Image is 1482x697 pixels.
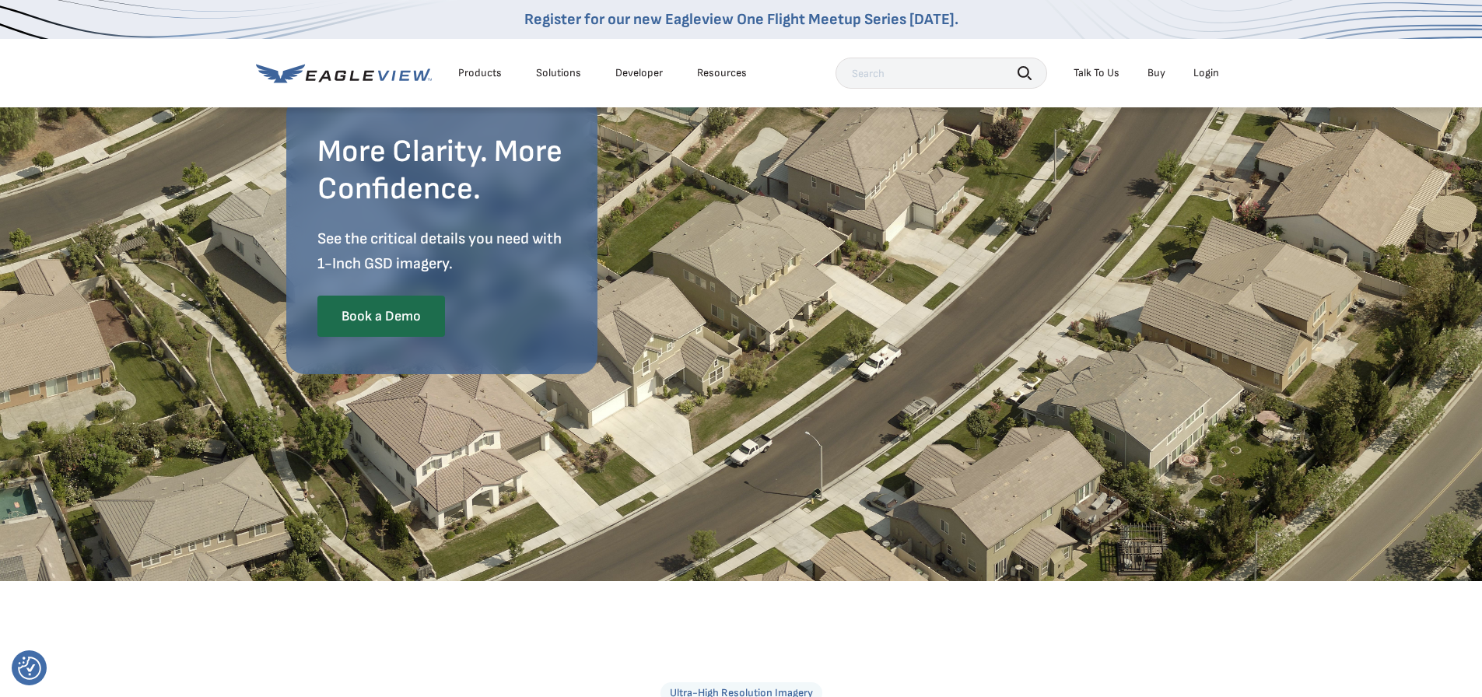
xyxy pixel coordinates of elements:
div: Products [458,66,502,80]
div: Solutions [536,66,581,80]
p: See the critical details you need with 1-Inch GSD imagery. [317,226,566,276]
div: Resources [697,66,747,80]
a: Book a Demo [317,296,445,338]
input: Search [836,58,1047,89]
a: Developer [615,66,663,80]
a: Register for our new Eagleview One Flight Meetup Series [DATE]. [524,10,958,29]
img: Revisit consent button [18,657,41,680]
a: Buy [1147,66,1165,80]
h2: More Clarity. More Confidence. [317,133,566,208]
button: Consent Preferences [18,657,41,680]
div: Login [1193,66,1219,80]
div: Talk To Us [1074,66,1119,80]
